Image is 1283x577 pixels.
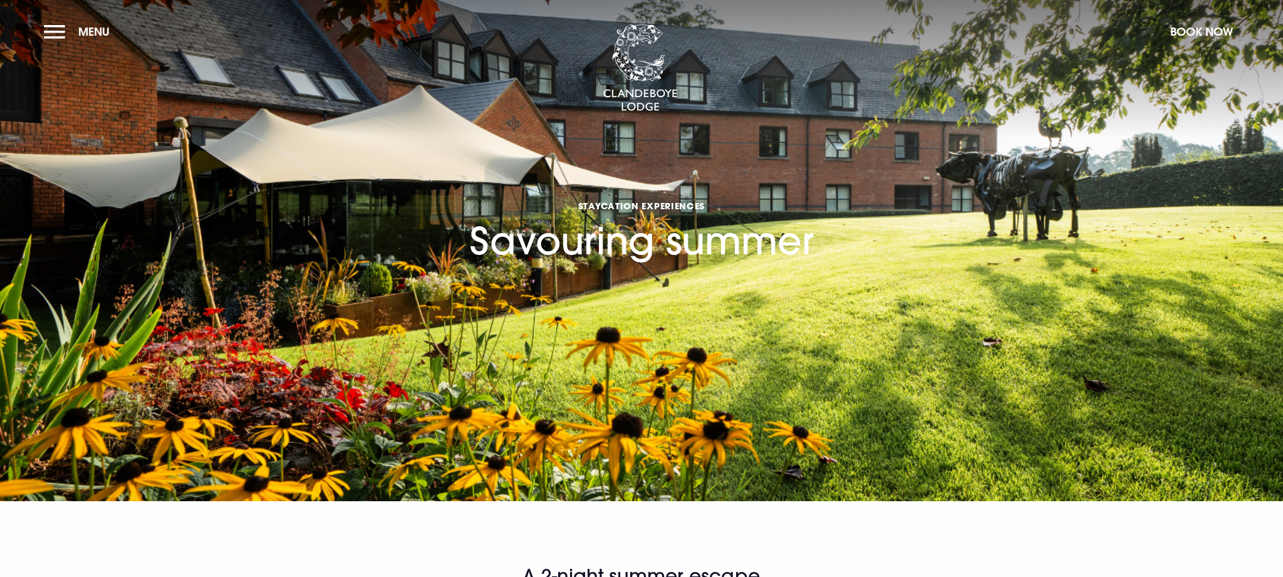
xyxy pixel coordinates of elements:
span: Staycation Experiences [470,200,814,212]
button: Menu [44,18,116,45]
h1: Savouring summer [470,128,814,263]
span: Menu [78,24,110,39]
button: Book Now [1164,18,1239,45]
img: Clandeboye Lodge [603,24,678,112]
